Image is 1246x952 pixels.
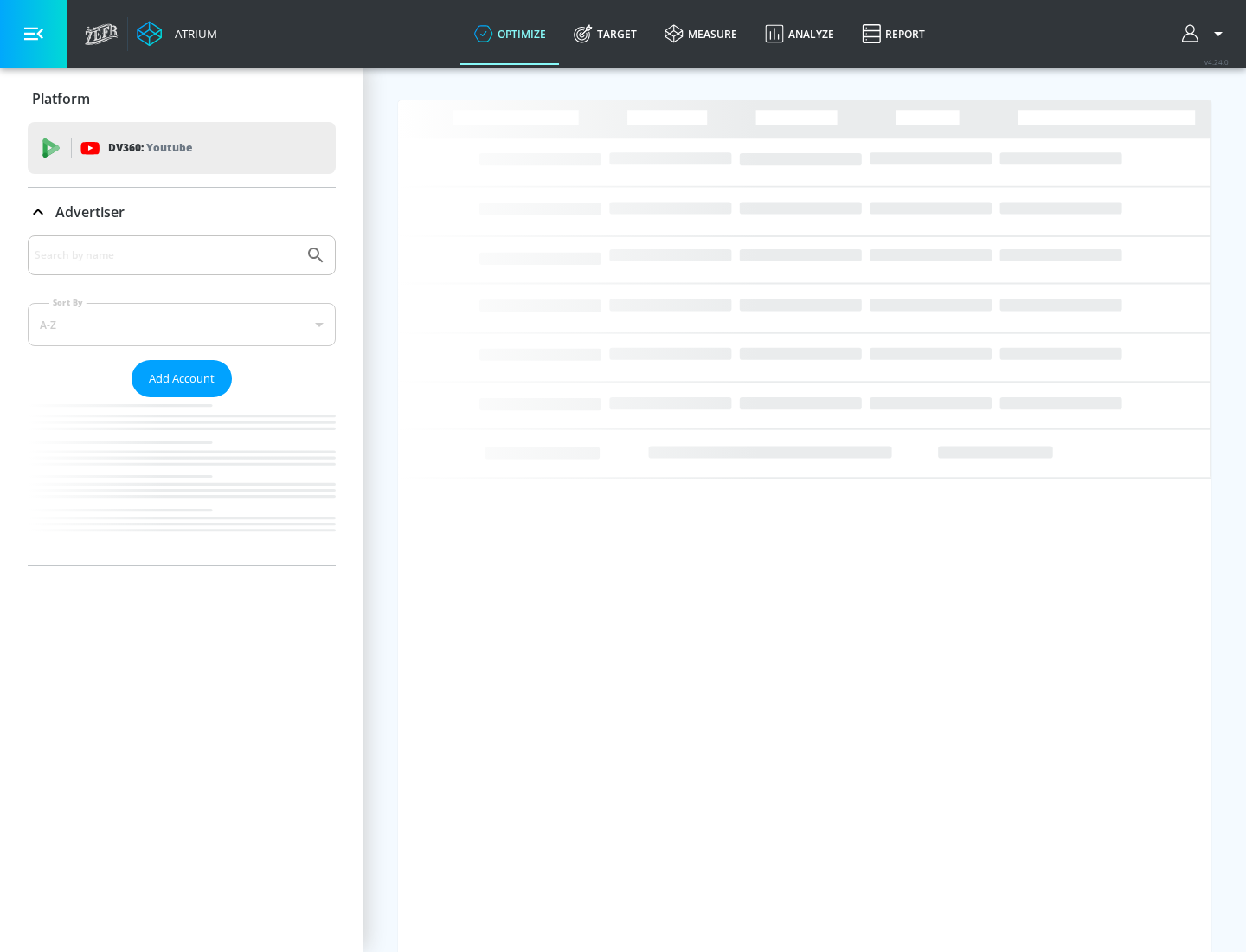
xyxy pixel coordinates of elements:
[149,369,215,389] span: Add Account
[460,3,560,65] a: optimize
[108,138,192,158] p: DV360:
[560,3,651,65] a: Target
[28,74,336,123] div: Platform
[28,235,336,565] div: Advertiser
[146,138,192,157] p: Youtube
[751,3,848,65] a: Analyze
[132,360,232,397] button: Add Account
[168,26,217,42] div: Atrium
[137,21,217,47] a: Atrium
[28,188,336,236] div: Advertiser
[651,3,751,65] a: measure
[848,3,939,65] a: Report
[55,203,125,222] p: Advertiser
[28,303,336,346] div: A-Z
[49,297,87,308] label: Sort By
[32,89,90,108] p: Platform
[28,122,336,174] div: DV360: Youtube
[1204,57,1229,67] span: v 4.24.0
[28,397,336,565] nav: list of Advertiser
[35,244,297,267] input: Search by name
